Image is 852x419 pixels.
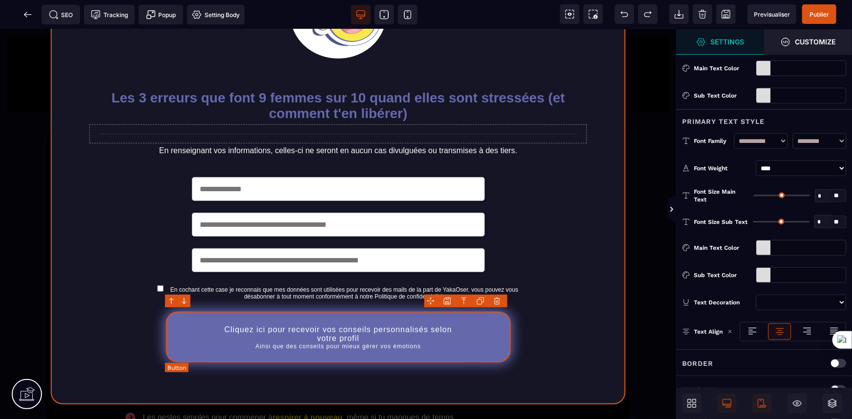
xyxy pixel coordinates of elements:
[711,38,745,45] strong: Settings
[717,394,737,413] span: Desktop Only
[694,136,729,146] div: Font Family
[788,394,807,413] span: Hide/Show Block
[682,327,723,337] p: Text Align
[694,218,748,226] span: Font Size Sub Text
[676,29,764,55] span: Settings
[682,394,702,413] span: Open Blocks
[111,61,569,92] b: Les 3 erreurs que font 9 femmes sur 10 quand elles sont stressées (et comment t'en libérer)
[49,10,73,20] span: SEO
[91,10,128,20] span: Tracking
[676,109,852,127] div: Primary Text Style
[694,243,752,253] div: Main Text Color
[748,4,796,24] span: Preview
[682,384,715,396] p: Shadow
[694,270,752,280] div: Sub Text Color
[694,163,752,173] div: Font Weight
[810,11,829,18] span: Publier
[795,38,836,45] strong: Customize
[694,298,752,307] div: Text Decoration
[583,4,603,24] span: Screenshot
[727,329,732,334] img: loading
[752,394,772,413] span: Mobile Only
[560,4,580,24] span: View components
[694,91,752,100] div: Sub Text Color
[823,394,842,413] span: Open Layers
[694,188,749,203] span: Font Size Main Text
[694,63,752,73] div: Main Text Color
[192,10,240,20] span: Setting Body
[167,257,521,271] label: En cochant cette case je reconnais que mes données sont utilisées pour recevoir des mails de la p...
[99,115,578,128] text: En renseignant vos informations, celles-ci ne seront en aucun cas divulguées ou transmises à des ...
[764,29,852,55] span: Open Style Manager
[166,282,511,333] button: Cliquez ici pour recevoir vos conseils personnalisés selon votre profilAinsi que des conseils pou...
[754,11,790,18] span: Previsualiser
[146,10,176,20] span: Popup
[682,358,713,369] p: Border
